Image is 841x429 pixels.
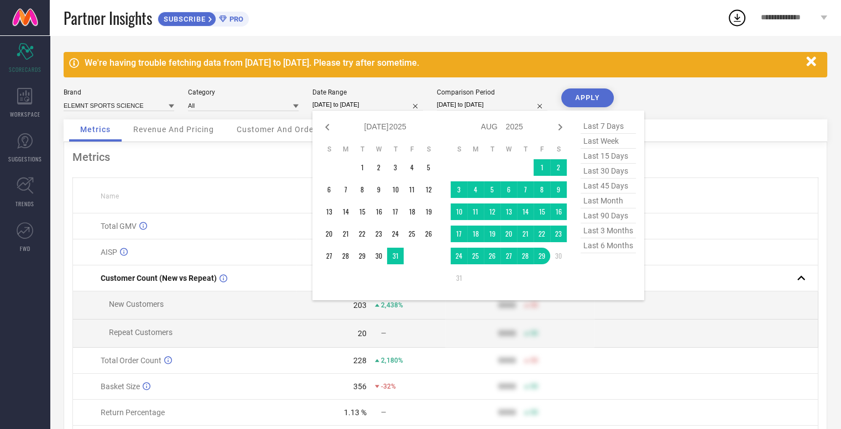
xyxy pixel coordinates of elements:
span: Return Percentage [101,408,165,417]
td: Sat Aug 02 2025 [550,159,567,176]
span: New Customers [109,300,164,308]
td: Sun Jul 13 2025 [321,203,337,220]
td: Fri Jul 18 2025 [404,203,420,220]
div: 228 [353,356,367,365]
span: last month [581,193,636,208]
td: Wed Aug 06 2025 [500,181,517,198]
span: 50 [530,329,538,337]
div: 9999 [498,408,516,417]
th: Sunday [321,145,337,154]
div: Metrics [72,150,818,164]
td: Wed Jul 09 2025 [370,181,387,198]
td: Mon Jul 28 2025 [337,248,354,264]
th: Tuesday [354,145,370,154]
td: Wed Jul 23 2025 [370,226,387,242]
td: Thu Jul 03 2025 [387,159,404,176]
span: FWD [20,244,30,253]
span: 50 [530,301,538,309]
span: Total Order Count [101,356,161,365]
td: Fri Aug 29 2025 [534,248,550,264]
span: last 6 months [581,238,636,253]
div: 9999 [498,382,516,391]
td: Fri Aug 01 2025 [534,159,550,176]
th: Tuesday [484,145,500,154]
th: Friday [404,145,420,154]
td: Wed Jul 02 2025 [370,159,387,176]
td: Mon Aug 04 2025 [467,181,484,198]
td: Mon Aug 25 2025 [467,248,484,264]
span: Total GMV [101,222,137,231]
td: Sun Jul 20 2025 [321,226,337,242]
span: Metrics [80,125,111,134]
span: Customer And Orders [237,125,321,134]
td: Thu Aug 14 2025 [517,203,534,220]
span: last 30 days [581,164,636,179]
th: Saturday [550,145,567,154]
td: Fri Jul 04 2025 [404,159,420,176]
div: 20 [358,329,367,338]
td: Sun Aug 10 2025 [451,203,467,220]
td: Tue Aug 19 2025 [484,226,500,242]
td: Sun Aug 31 2025 [451,270,467,286]
td: Tue Jul 01 2025 [354,159,370,176]
td: Sun Aug 17 2025 [451,226,467,242]
td: Wed Jul 16 2025 [370,203,387,220]
th: Friday [534,145,550,154]
th: Wednesday [500,145,517,154]
span: Basket Size [101,382,140,391]
th: Monday [337,145,354,154]
div: 9999 [498,356,516,365]
td: Tue Jul 15 2025 [354,203,370,220]
td: Wed Aug 27 2025 [500,248,517,264]
td: Thu Aug 07 2025 [517,181,534,198]
span: 2,438% [381,301,403,309]
span: last 90 days [581,208,636,223]
button: APPLY [561,88,614,107]
th: Saturday [420,145,437,154]
td: Sun Jul 06 2025 [321,181,337,198]
span: PRO [227,15,243,23]
span: — [381,409,386,416]
div: Previous month [321,121,334,134]
td: Mon Aug 11 2025 [467,203,484,220]
span: SUGGESTIONS [8,155,42,163]
td: Mon Jul 21 2025 [337,226,354,242]
td: Tue Aug 26 2025 [484,248,500,264]
th: Monday [467,145,484,154]
td: Sat Aug 09 2025 [550,181,567,198]
td: Thu Jul 31 2025 [387,248,404,264]
div: Category [188,88,299,96]
div: Date Range [312,88,423,96]
td: Mon Aug 18 2025 [467,226,484,242]
span: last 45 days [581,179,636,193]
td: Wed Aug 20 2025 [500,226,517,242]
td: Fri Aug 15 2025 [534,203,550,220]
span: last 7 days [581,119,636,134]
span: last week [581,134,636,149]
th: Sunday [451,145,467,154]
span: Revenue And Pricing [133,125,214,134]
td: Thu Jul 10 2025 [387,181,404,198]
td: Sun Aug 03 2025 [451,181,467,198]
td: Fri Jul 11 2025 [404,181,420,198]
span: 2,180% [381,357,403,364]
span: 50 [530,383,538,390]
td: Sat Jul 19 2025 [420,203,437,220]
td: Wed Aug 13 2025 [500,203,517,220]
td: Sat Aug 30 2025 [550,248,567,264]
span: WORKSPACE [10,110,40,118]
td: Wed Jul 30 2025 [370,248,387,264]
div: 9999 [498,329,516,338]
span: — [381,329,386,337]
div: Open download list [727,8,747,28]
span: -32% [381,383,396,390]
td: Sat Aug 16 2025 [550,203,567,220]
div: 9999 [498,301,516,310]
td: Tue Jul 29 2025 [354,248,370,264]
th: Thursday [387,145,404,154]
span: Partner Insights [64,7,152,29]
td: Thu Aug 28 2025 [517,248,534,264]
td: Tue Aug 12 2025 [484,203,500,220]
td: Sun Aug 24 2025 [451,248,467,264]
input: Select date range [312,99,423,111]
